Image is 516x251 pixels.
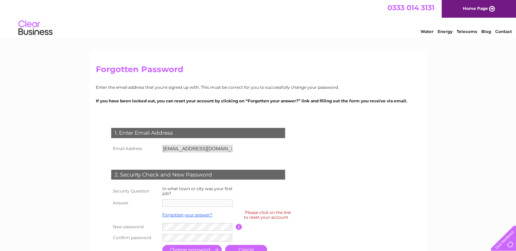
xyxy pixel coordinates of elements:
label: In what town or city was your first job? [162,186,233,196]
a: 0333 014 3131 [387,3,434,12]
a: Blog [481,29,491,34]
th: Confirm password [109,232,161,243]
th: Security Question [109,185,161,198]
div: 2. Security Check and New Password [111,170,285,180]
div: Please click on the link to reset your account [244,209,291,221]
h2: Forgotten Password [96,65,421,78]
a: Forgotten your answer? [162,212,212,217]
th: Answer [109,198,161,208]
a: Telecoms [457,29,477,34]
a: Water [421,29,433,34]
th: New password [109,221,161,232]
a: Energy [438,29,453,34]
p: If you have been locked out, you can reset your account by clicking on “Forgotten your answer?” l... [96,98,421,104]
p: Enter the email address that you're signed up with. This must be correct for you to successfully ... [96,84,421,90]
th: Email Address [109,143,161,154]
input: Information [236,224,242,230]
div: 1. Enter Email Address [111,128,285,138]
a: Contact [495,29,512,34]
div: Clear Business is a trading name of Verastar Limited (registered in [GEOGRAPHIC_DATA] No. 3667643... [97,4,419,33]
img: logo.png [18,18,53,38]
